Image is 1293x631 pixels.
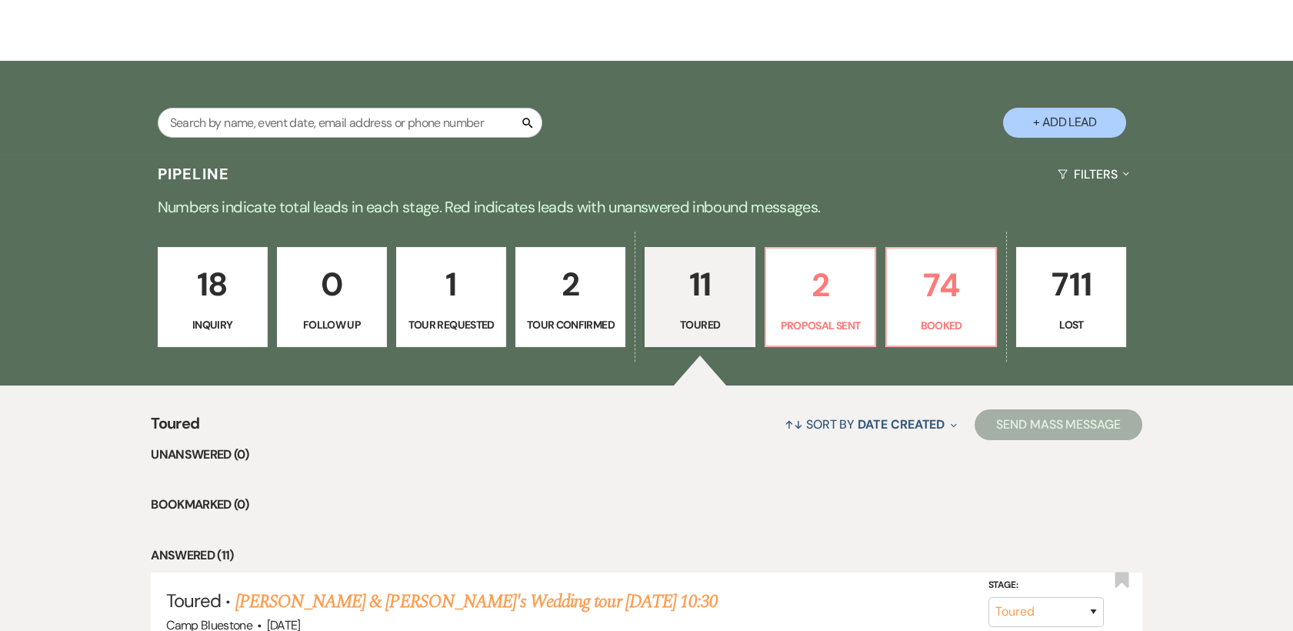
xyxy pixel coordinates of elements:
[655,259,745,310] p: 11
[1026,316,1116,333] p: Lost
[778,404,963,445] button: Sort By Date Created
[168,316,258,333] p: Inquiry
[785,416,803,432] span: ↑↓
[151,412,199,445] span: Toured
[525,316,615,333] p: Tour Confirmed
[525,259,615,310] p: 2
[1003,108,1126,138] button: + Add Lead
[1051,154,1135,195] button: Filters
[858,416,945,432] span: Date Created
[896,259,986,311] p: 74
[151,546,1142,566] li: Answered (11)
[775,317,865,334] p: Proposal Sent
[287,259,377,310] p: 0
[896,317,986,334] p: Booked
[158,108,542,138] input: Search by name, event date, email address or phone number
[655,316,745,333] p: Toured
[406,316,496,333] p: Tour Requested
[235,588,718,616] a: [PERSON_NAME] & [PERSON_NAME]'s Wedding tour [DATE] 10:30
[168,259,258,310] p: 18
[988,577,1104,594] label: Stage:
[765,247,876,347] a: 2Proposal Sent
[277,247,387,347] a: 0Follow Up
[396,247,506,347] a: 1Tour Requested
[775,259,865,311] p: 2
[158,247,268,347] a: 18Inquiry
[151,495,1142,515] li: Bookmarked (0)
[975,409,1142,440] button: Send Mass Message
[645,247,755,347] a: 11Toured
[166,589,221,613] span: Toured
[885,247,997,347] a: 74Booked
[287,316,377,333] p: Follow Up
[515,247,625,347] a: 2Tour Confirmed
[158,163,230,185] h3: Pipeline
[1026,259,1116,310] p: 711
[406,259,496,310] p: 1
[93,195,1201,219] p: Numbers indicate total leads in each stage. Red indicates leads with unanswered inbound messages.
[151,445,1142,465] li: Unanswered (0)
[1016,247,1126,347] a: 711Lost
